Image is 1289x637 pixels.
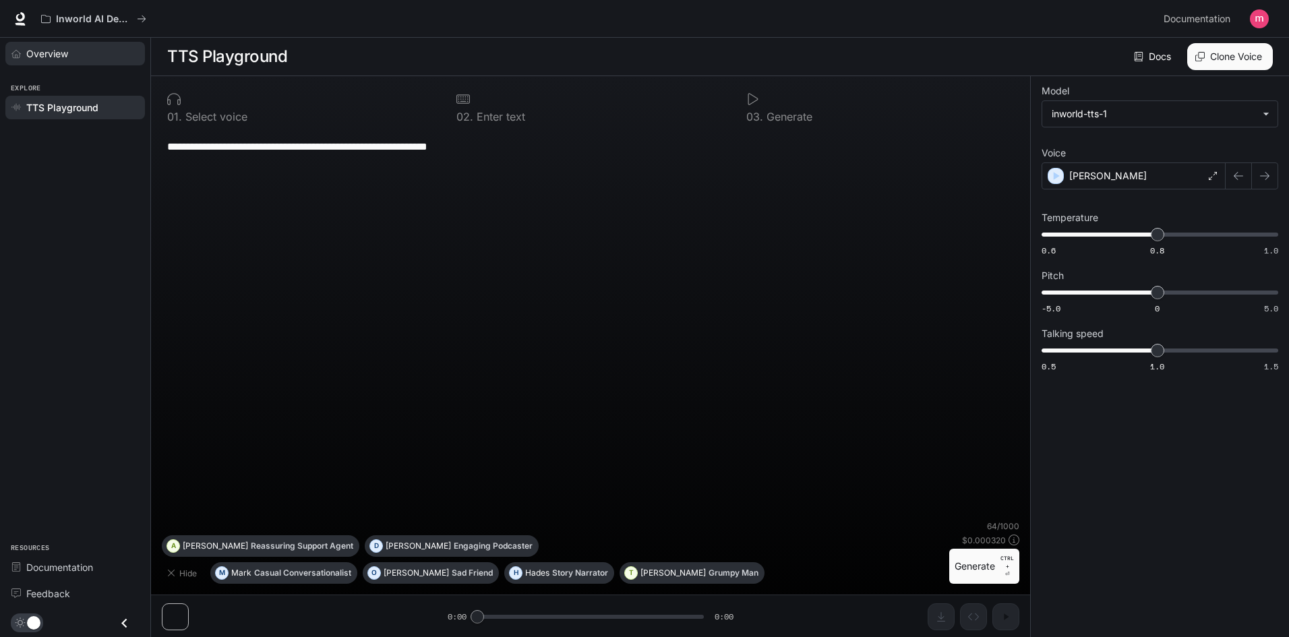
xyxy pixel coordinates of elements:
[183,542,248,550] p: [PERSON_NAME]
[1246,5,1273,32] button: User avatar
[26,586,70,601] span: Feedback
[1150,245,1164,256] span: 0.8
[386,542,451,550] p: [PERSON_NAME]
[504,562,614,584] button: HHadesStory Narrator
[27,615,40,630] span: Dark mode toggle
[473,111,525,122] p: Enter text
[5,555,145,579] a: Documentation
[1164,11,1230,28] span: Documentation
[1042,303,1060,314] span: -5.0
[949,549,1019,584] button: GenerateCTRL +⏎
[962,535,1006,546] p: $ 0.000320
[182,111,247,122] p: Select voice
[162,562,205,584] button: Hide
[1155,303,1160,314] span: 0
[510,562,522,584] div: H
[254,569,351,577] p: Casual Conversationalist
[216,562,228,584] div: M
[452,569,493,577] p: Sad Friend
[620,562,765,584] button: T[PERSON_NAME]Grumpy Man
[167,43,287,70] h1: TTS Playground
[1042,245,1056,256] span: 0.6
[456,111,473,122] p: 0 2 .
[167,535,179,557] div: A
[1264,303,1278,314] span: 5.0
[167,111,182,122] p: 0 1 .
[763,111,812,122] p: Generate
[552,569,608,577] p: Story Narrator
[1187,43,1273,70] button: Clone Voice
[1131,43,1176,70] a: Docs
[746,111,763,122] p: 0 3 .
[1250,9,1269,28] img: User avatar
[5,42,145,65] a: Overview
[384,569,449,577] p: [PERSON_NAME]
[987,520,1019,532] p: 64 / 1000
[26,560,93,574] span: Documentation
[1042,86,1069,96] p: Model
[1264,361,1278,372] span: 1.5
[251,542,353,550] p: Reassuring Support Agent
[368,562,380,584] div: O
[454,542,533,550] p: Engaging Podcaster
[370,535,382,557] div: D
[1150,361,1164,372] span: 1.0
[365,535,539,557] button: D[PERSON_NAME]Engaging Podcaster
[5,96,145,119] a: TTS Playground
[709,569,758,577] p: Grumpy Man
[1264,245,1278,256] span: 1.0
[1042,148,1066,158] p: Voice
[363,562,499,584] button: O[PERSON_NAME]Sad Friend
[5,582,145,605] a: Feedback
[210,562,357,584] button: MMarkCasual Conversationalist
[1000,554,1014,578] p: ⏎
[26,47,68,61] span: Overview
[1042,361,1056,372] span: 0.5
[1042,213,1098,222] p: Temperature
[1000,554,1014,570] p: CTRL +
[625,562,637,584] div: T
[525,569,549,577] p: Hades
[1042,329,1104,338] p: Talking speed
[162,535,359,557] button: A[PERSON_NAME]Reassuring Support Agent
[1042,101,1278,127] div: inworld-tts-1
[35,5,152,32] button: All workspaces
[1052,107,1256,121] div: inworld-tts-1
[640,569,706,577] p: [PERSON_NAME]
[1158,5,1240,32] a: Documentation
[1042,271,1064,280] p: Pitch
[26,100,98,115] span: TTS Playground
[109,609,140,637] button: Close drawer
[1069,169,1147,183] p: [PERSON_NAME]
[231,569,251,577] p: Mark
[56,13,131,25] p: Inworld AI Demos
